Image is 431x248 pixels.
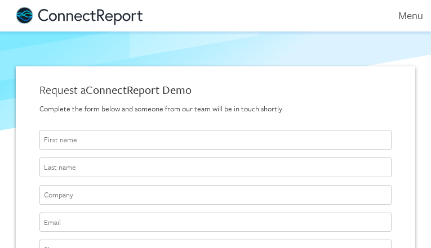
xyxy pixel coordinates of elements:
[383,9,423,22] div: Menu
[39,213,392,232] input: Email
[39,157,392,177] input: Last name
[39,185,392,205] input: Company
[86,82,192,98] span: ConnectReport Demo
[39,103,392,114] div: Complete the form below and someone from our team will be in touch shortly
[39,130,392,150] input: First name
[39,82,392,98] div: Request a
